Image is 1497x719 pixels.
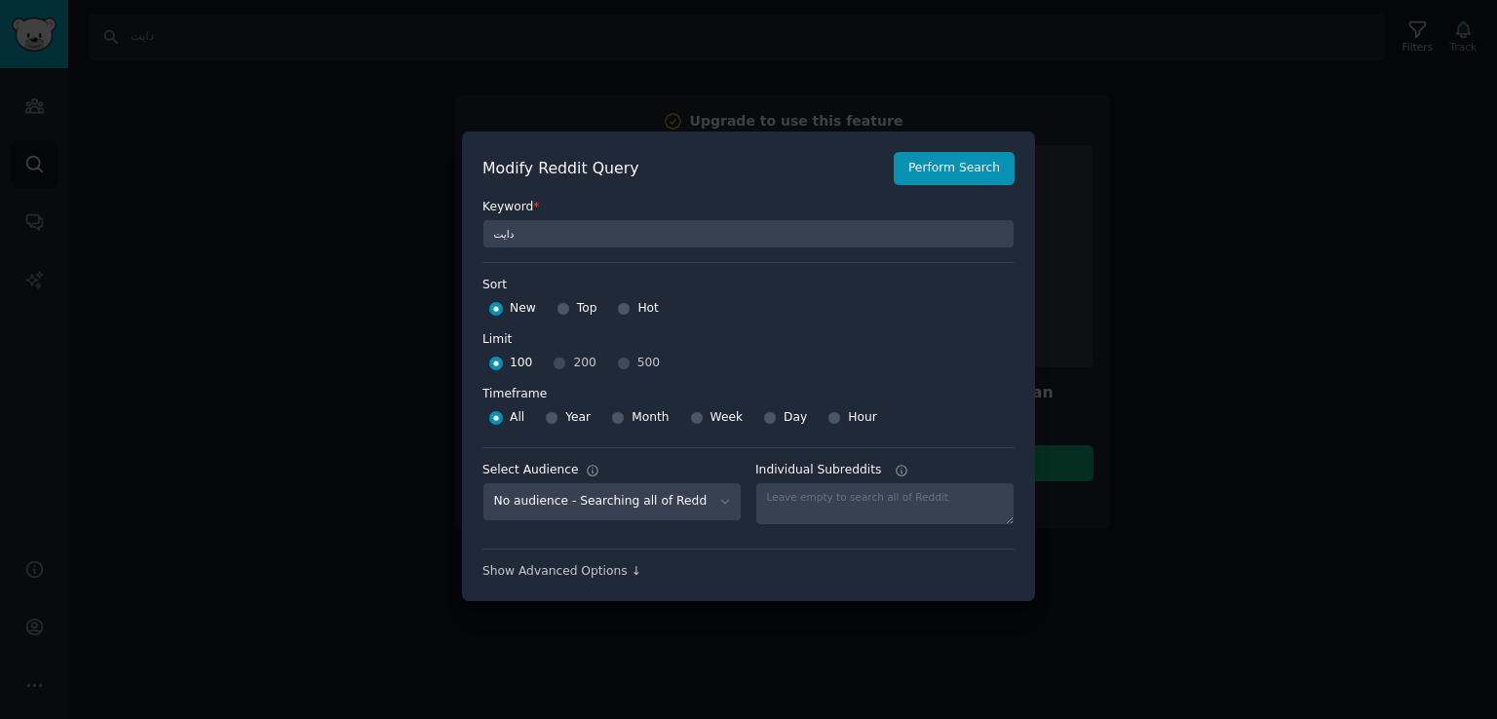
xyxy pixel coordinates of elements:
[482,563,1015,581] div: Show Advanced Options ↓
[482,379,1015,403] label: Timeframe
[710,409,744,427] span: Week
[482,277,1015,294] label: Sort
[482,462,579,479] div: Select Audience
[848,409,877,427] span: Hour
[482,331,512,349] div: Limit
[510,300,536,318] span: New
[510,355,532,372] span: 100
[632,409,669,427] span: Month
[510,409,524,427] span: All
[482,219,1015,248] input: Keyword to search on Reddit
[577,300,597,318] span: Top
[482,199,1015,216] label: Keyword
[755,462,1015,479] label: Individual Subreddits
[482,157,883,181] h2: Modify Reddit Query
[637,300,659,318] span: Hot
[894,152,1015,185] button: Perform Search
[565,409,591,427] span: Year
[784,409,807,427] span: Day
